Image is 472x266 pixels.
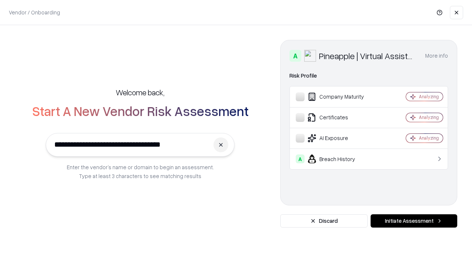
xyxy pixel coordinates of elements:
div: Company Maturity [296,92,384,101]
button: Initiate Assessment [371,214,457,228]
div: Analyzing [419,135,439,141]
div: Analyzing [419,114,439,120]
h5: Welcome back, [116,87,164,98]
div: Pineapple | Virtual Assistant Agency [319,50,416,62]
div: A [289,50,301,62]
p: Enter the vendor’s name or domain to begin an assessment. Type at least 3 characters to see match... [67,163,214,180]
div: AI Exposure [296,134,384,143]
img: Pineapple | Virtual Assistant Agency [304,50,316,62]
div: Analyzing [419,93,439,100]
div: Risk Profile [289,71,448,80]
div: Breach History [296,154,384,163]
button: Discard [280,214,368,228]
div: Certificates [296,113,384,122]
button: More info [425,49,448,62]
div: A [296,154,305,163]
h2: Start A New Vendor Risk Assessment [32,103,249,118]
p: Vendor / Onboarding [9,8,60,16]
